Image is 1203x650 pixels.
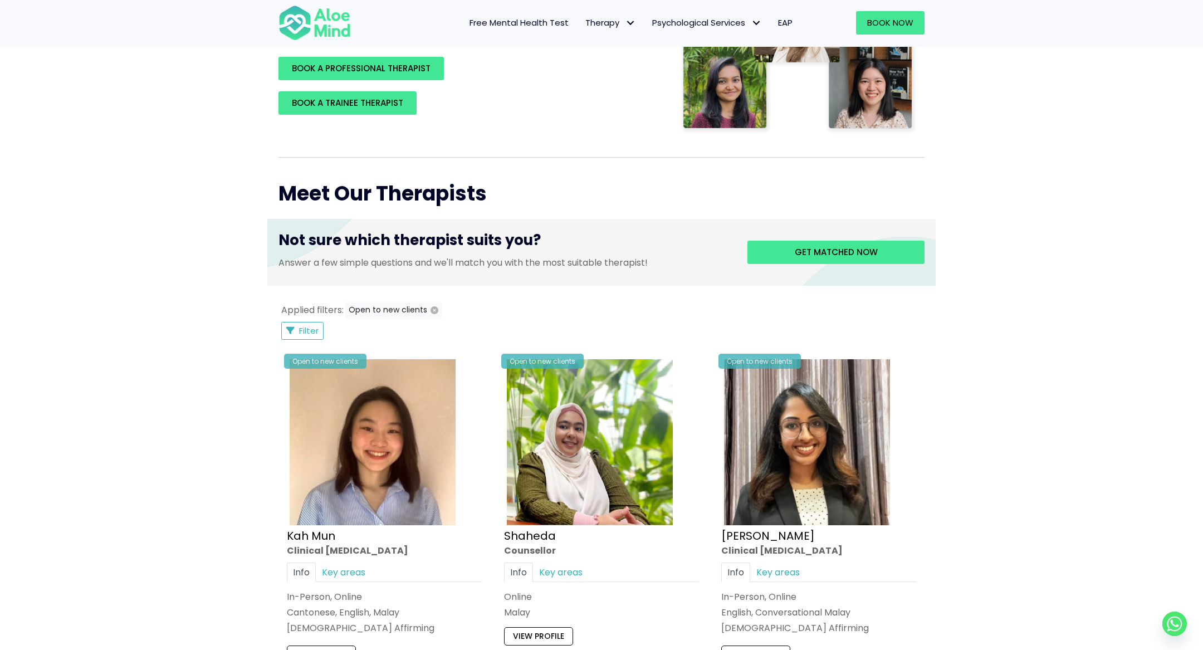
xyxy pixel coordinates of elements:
[585,17,635,28] span: Therapy
[284,354,366,369] div: Open to new clients
[501,354,584,369] div: Open to new clients
[470,17,569,28] span: Free Mental Health Test
[287,563,316,582] a: Info
[533,563,589,582] a: Key areas
[770,11,801,35] a: EAP
[278,57,444,80] a: BOOK A PROFESSIONAL THERAPIST
[504,528,556,544] a: Shaheda
[721,622,916,635] div: [DEMOGRAPHIC_DATA] Affirming
[721,563,750,582] a: Info
[644,11,770,35] a: Psychological ServicesPsychological Services: submenu
[278,4,351,41] img: Aloe mind Logo
[1162,612,1187,636] a: Whatsapp
[287,544,482,557] div: Clinical [MEDICAL_DATA]
[504,606,699,619] p: Malay
[504,544,699,557] div: Counsellor
[718,354,801,369] div: Open to new clients
[747,241,925,264] a: Get matched now
[278,91,417,115] a: BOOK A TRAINEE THERAPIST
[290,359,456,525] img: Kah Mun-profile-crop-300×300
[278,230,731,256] h3: Not sure which therapist suits you?
[287,528,335,544] a: Kah Mun
[721,590,916,603] div: In-Person, Online
[507,359,673,525] img: Shaheda Counsellor
[278,179,487,208] span: Meet Our Therapists
[281,304,344,316] span: Applied filters:
[652,17,761,28] span: Psychological Services
[287,590,482,603] div: In-Person, Online
[287,606,482,619] p: Cantonese, English, Malay
[292,62,431,74] span: BOOK A PROFESSIONAL THERAPIST
[622,15,638,31] span: Therapy: submenu
[721,544,916,557] div: Clinical [MEDICAL_DATA]
[750,563,806,582] a: Key areas
[365,11,801,35] nav: Menu
[795,246,878,258] span: Get matched now
[278,256,731,269] p: Answer a few simple questions and we'll match you with the most suitable therapist!
[721,528,815,544] a: [PERSON_NAME]
[721,606,916,619] p: English, Conversational Malay
[504,563,533,582] a: Info
[281,322,324,340] button: Filter Listings
[345,302,442,318] button: Open to new clients
[724,359,890,525] img: croped-Anita_Profile-photo-300×300
[504,628,573,646] a: View profile
[461,11,577,35] a: Free Mental Health Test
[867,17,913,28] span: Book Now
[287,622,482,635] div: [DEMOGRAPHIC_DATA] Affirming
[316,563,371,582] a: Key areas
[292,97,403,109] span: BOOK A TRAINEE THERAPIST
[504,590,699,603] div: Online
[577,11,644,35] a: TherapyTherapy: submenu
[856,11,925,35] a: Book Now
[299,325,319,336] span: Filter
[748,15,764,31] span: Psychological Services: submenu
[778,17,793,28] span: EAP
